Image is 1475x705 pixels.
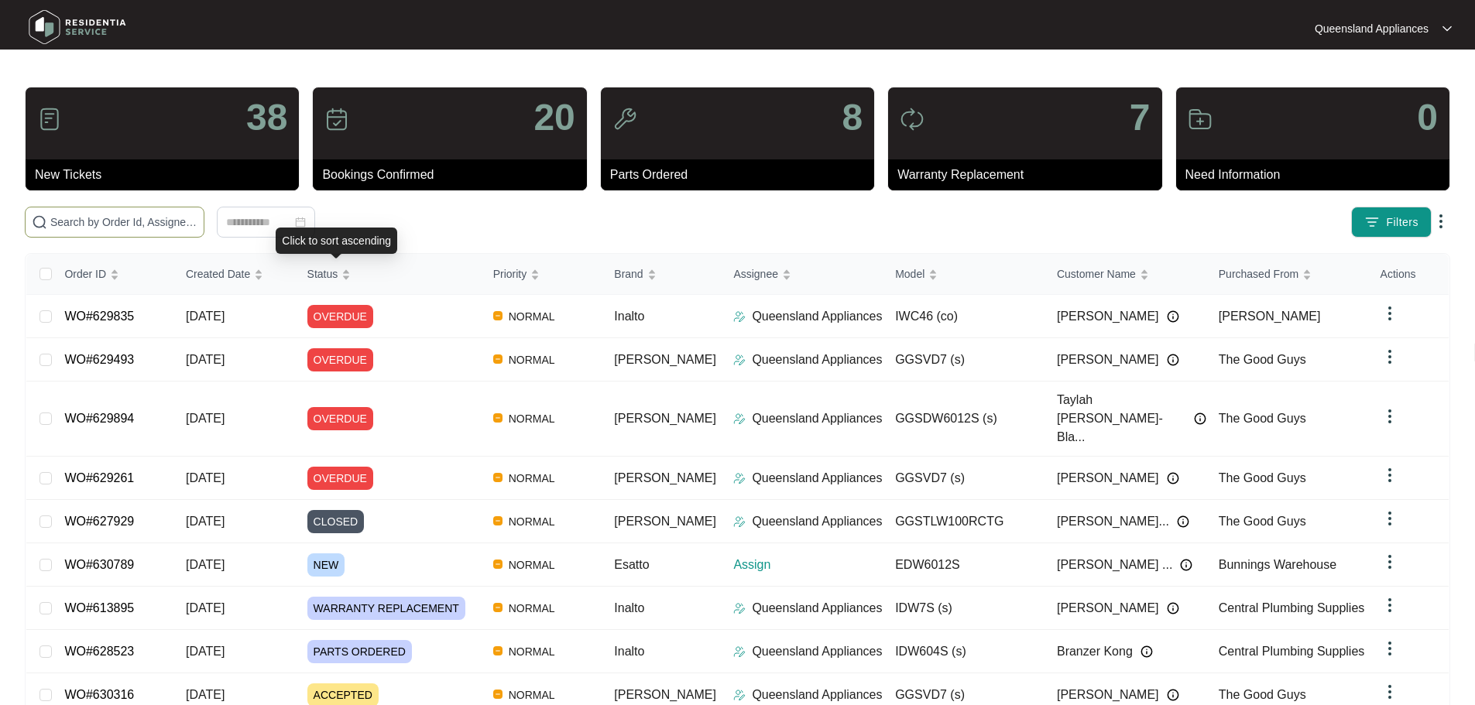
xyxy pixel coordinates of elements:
p: 8 [842,99,863,136]
img: Vercel Logo [493,646,503,655]
a: WO#629835 [64,310,134,323]
img: filter icon [1364,214,1380,230]
img: Assigner Icon [733,602,746,614]
img: Assigner Icon [733,645,746,658]
span: NORMAL [503,556,561,574]
span: [PERSON_NAME] [614,471,716,484]
p: 7 [1130,99,1151,136]
span: [DATE] [186,471,225,484]
img: dropdown arrow [1381,639,1399,658]
img: Vercel Logo [493,516,503,525]
img: dropdown arrow [1381,466,1399,484]
span: NORMAL [503,686,561,704]
img: Vercel Logo [493,413,503,423]
img: Vercel Logo [493,354,503,364]
span: The Good Guys [1219,688,1306,701]
p: 38 [246,99,287,136]
td: GGSVD7 (s) [883,457,1045,500]
p: Queensland Appliances [752,686,882,704]
a: WO#629894 [64,412,134,425]
img: Vercel Logo [493,560,503,569]
span: Inalto [614,645,644,658]
span: Bunnings Warehouse [1219,558,1336,571]
p: Queensland Appliances [752,512,882,531]
img: dropdown arrow [1442,25,1452,33]
span: Assignee [733,265,778,282]
p: 20 [533,99,575,136]
img: icon [324,107,349,132]
p: Queensland Appliances [752,409,882,428]
img: Assigner Icon [733,472,746,484]
a: WO#628523 [64,645,134,658]
td: EDW6012S [883,543,1045,587]
span: NEW [307,553,345,577]
span: [DATE] [186,515,225,528]
span: NORMAL [503,409,561,428]
img: Assigner Icon [733,412,746,425]
span: NORMAL [503,599,561,618]
a: WO#629493 [64,353,134,366]
img: icon [900,107,924,132]
span: Esatto [614,558,649,571]
img: Info icon [1167,689,1179,701]
img: Info icon [1167,310,1179,323]
span: [DATE] [186,645,225,658]
th: Status [295,254,481,295]
span: [DATE] [186,601,225,614]
td: GGSTLW100RCTG [883,500,1045,543]
span: [DATE] [186,353,225,366]
th: Priority [481,254,602,295]
img: dropdown arrow [1381,683,1399,701]
div: Click to sort ascending [276,228,397,254]
td: GGSDW6012S (s) [883,382,1045,457]
span: Purchased From [1219,265,1298,282]
span: [PERSON_NAME] [1057,307,1159,326]
td: IDW7S (s) [883,587,1045,630]
a: WO#627929 [64,515,134,528]
img: dropdown arrow [1381,509,1399,528]
span: Branzer Kong [1057,642,1133,661]
span: Filters [1386,214,1418,231]
span: Customer Name [1057,265,1136,282]
span: [PERSON_NAME] [614,353,716,366]
th: Created Date [173,254,295,295]
p: Warranty Replacement [897,166,1161,184]
img: dropdown arrow [1432,212,1450,231]
span: The Good Guys [1219,515,1306,528]
span: [DATE] [186,688,225,701]
img: Vercel Logo [493,311,503,320]
span: Inalto [614,310,644,323]
img: Assigner Icon [733,310,746,323]
img: dropdown arrow [1381,407,1399,426]
img: Info icon [1194,412,1206,425]
span: [PERSON_NAME] [1219,310,1321,323]
p: Queensland Appliances [752,599,882,618]
img: Assigner Icon [733,515,746,528]
a: WO#613895 [64,601,134,614]
span: NORMAL [503,642,561,661]
span: The Good Guys [1219,353,1306,366]
img: dropdown arrow [1381,596,1399,614]
img: Info icon [1167,602,1179,614]
p: Bookings Confirmed [322,166,586,184]
img: Vercel Logo [493,603,503,612]
span: PARTS ORDERED [307,640,412,663]
span: [DATE] [186,412,225,425]
span: CLOSED [307,510,365,533]
span: NORMAL [503,351,561,369]
span: Central Plumbing Supplies [1219,645,1365,658]
span: WARRANTY REPLACEMENT [307,597,465,620]
span: NORMAL [503,469,561,488]
span: Central Plumbing Supplies [1219,601,1365,614]
span: Taylah [PERSON_NAME]-Bla... [1057,391,1186,447]
th: Actions [1368,254,1449,295]
a: WO#630316 [64,688,134,701]
span: [PERSON_NAME] [1057,351,1159,369]
img: Info icon [1141,645,1153,658]
th: Assignee [721,254,883,295]
span: [PERSON_NAME] ... [1057,556,1172,574]
p: Queensland Appliances [752,307,882,326]
th: Purchased From [1206,254,1368,295]
p: 0 [1417,99,1438,136]
span: NORMAL [503,512,561,531]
